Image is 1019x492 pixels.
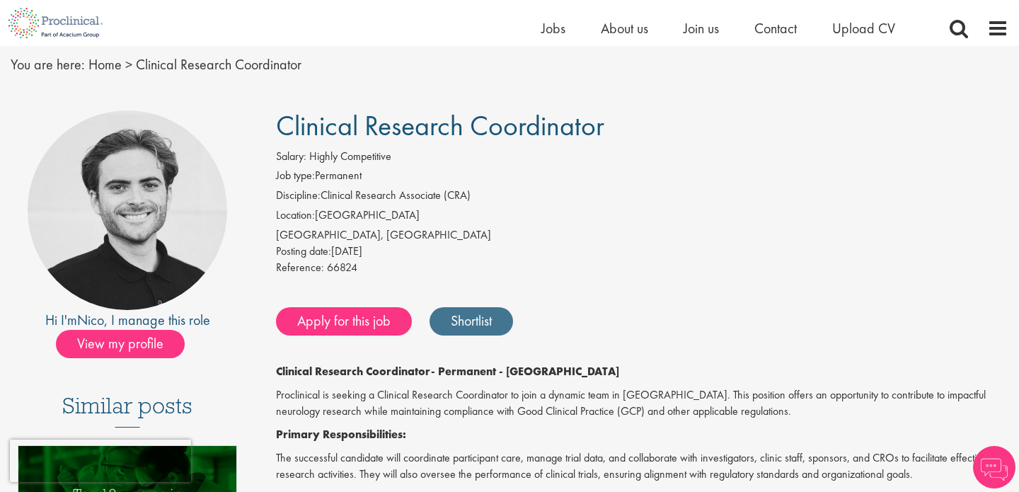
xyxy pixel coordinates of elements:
li: Clinical Research Associate (CRA) [276,188,1008,207]
img: Chatbot [973,446,1015,488]
strong: Primary Responsibilities: [276,427,406,442]
span: 66824 [327,260,357,275]
a: Nico [77,311,104,329]
a: Apply for this job [276,307,412,336]
div: [GEOGRAPHIC_DATA], [GEOGRAPHIC_DATA] [276,227,1008,244]
a: breadcrumb link [88,55,122,74]
p: The successful candidate will coordinate participant care, manage trial data, and collaborate wit... [276,450,1008,483]
span: Highly Competitive [309,149,391,164]
span: > [125,55,132,74]
span: Posting date: [276,244,331,258]
a: About us [601,19,648,38]
h3: Similar posts [62,394,192,428]
a: Shortlist [430,307,513,336]
span: Clinical Research Coordinator [136,55,301,74]
div: Hi I'm , I manage this role [11,310,244,331]
span: Clinical Research Coordinator [276,108,604,144]
iframe: reCAPTCHA [10,440,191,482]
li: [GEOGRAPHIC_DATA] [276,207,1008,227]
strong: - Permanent - [GEOGRAPHIC_DATA] [431,364,619,379]
span: View my profile [56,330,185,358]
a: Upload CV [832,19,895,38]
strong: Clinical Research Coordinator [276,364,431,379]
img: imeage of recruiter Nico Kohlwes [28,110,227,310]
a: View my profile [56,333,199,351]
label: Job type: [276,168,315,184]
a: Join us [684,19,719,38]
div: [DATE] [276,244,1008,260]
p: Proclinical is seeking a Clinical Research Coordinator to join a dynamic team in [GEOGRAPHIC_DATA... [276,387,1008,420]
span: You are here: [11,55,85,74]
label: Discipline: [276,188,321,204]
a: Contact [754,19,797,38]
li: Permanent [276,168,1008,188]
label: Reference: [276,260,324,276]
a: Jobs [541,19,565,38]
label: Location: [276,207,315,224]
label: Salary: [276,149,306,165]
